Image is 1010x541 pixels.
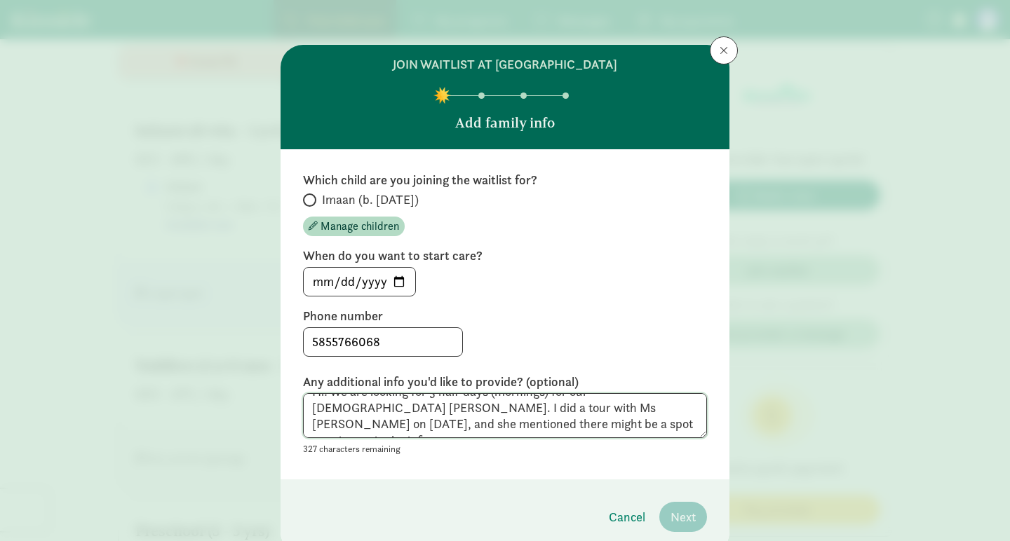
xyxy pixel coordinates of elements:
[598,502,656,532] button: Cancel
[659,502,707,532] button: Next
[322,191,419,208] span: Imaan (b. [DATE])
[393,56,617,73] h6: join waitlist at [GEOGRAPHIC_DATA]
[303,247,707,264] label: When do you want to start care?
[671,507,696,526] span: Next
[303,217,405,236] button: Manage children
[455,113,555,132] p: Add family info
[303,443,400,455] small: 327 characters remaining
[321,218,399,235] span: Manage children
[303,374,707,390] label: Any additional info you'd like to provide? (optional)
[303,172,707,189] label: Which child are you joining the waitlist for?
[304,328,462,356] input: 5555555555
[609,507,645,526] span: Cancel
[303,308,707,324] label: Phone number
